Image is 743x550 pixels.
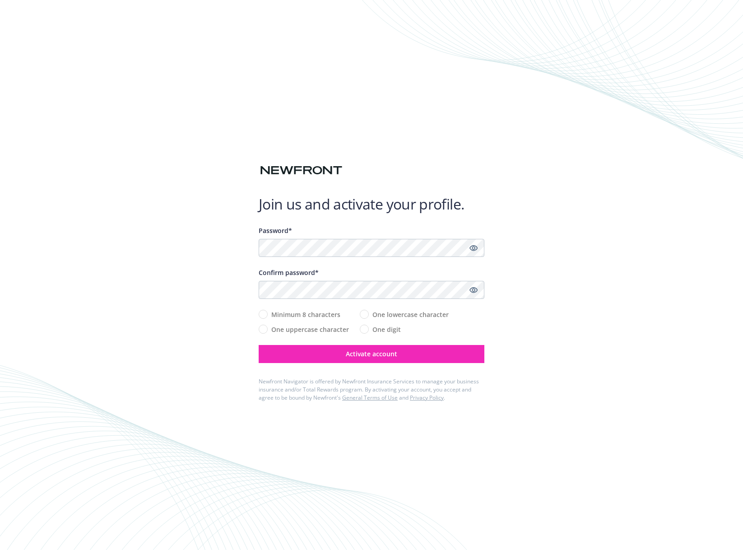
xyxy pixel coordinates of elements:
[259,268,319,277] span: Confirm password*
[468,284,479,295] a: Show password
[372,325,401,334] span: One digit
[259,239,484,257] input: Enter a unique password...
[259,195,484,213] h1: Join us and activate your profile.
[342,394,398,401] a: General Terms of Use
[259,163,344,178] img: Newfront logo
[259,226,292,235] span: Password*
[271,310,340,319] span: Minimum 8 characters
[372,310,449,319] span: One lowercase character
[346,350,397,358] span: Activate account
[259,378,484,402] div: Newfront Navigator is offered by Newfront Insurance Services to manage your business insurance an...
[259,345,484,363] button: Activate account
[410,394,444,401] a: Privacy Policy
[259,281,484,299] input: Confirm your unique password...
[271,325,349,334] span: One uppercase character
[468,242,479,253] a: Show password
